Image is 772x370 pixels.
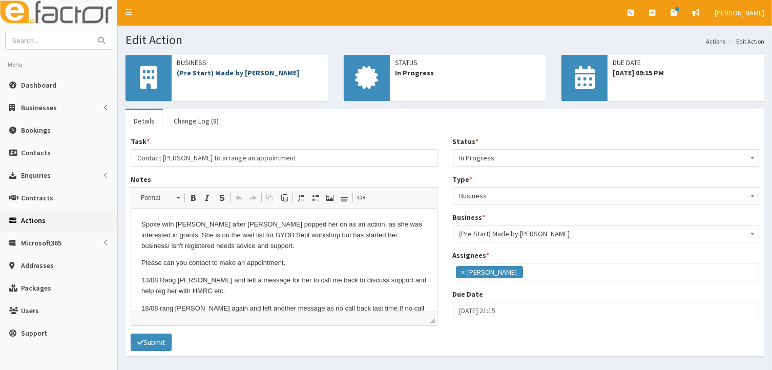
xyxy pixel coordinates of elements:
span: (Pre Start) Made by Miriam [460,227,753,241]
a: Format [135,191,185,205]
label: Type [453,174,473,184]
h1: Edit Action [126,33,764,47]
a: Actions [706,37,725,46]
span: Packages [21,283,51,293]
li: Edit Action [726,37,764,46]
span: Dashboard [21,80,56,90]
a: Change Log (8) [165,110,227,132]
span: Business [177,57,323,68]
a: (Pre Start) Made by [PERSON_NAME] [177,68,299,77]
label: Due Date [453,289,484,299]
button: Submit [131,334,172,351]
label: Task [131,136,150,147]
span: Bookings [21,126,51,135]
a: Details [126,110,163,132]
span: In Progress [453,149,760,167]
span: (Pre Start) Made by Miriam [453,225,760,242]
span: Business [453,187,760,204]
a: Bold (Ctrl+B) [186,191,200,204]
label: Assignees [453,250,490,260]
span: Contracts [21,193,53,202]
span: Actions [21,216,46,225]
span: Contacts [21,148,51,157]
span: × [462,267,465,277]
a: Insert/Remove Bulleted List [308,191,323,204]
a: Undo (Ctrl+Z) [232,191,246,204]
label: Status [453,136,479,147]
a: Insert/Remove Numbered List [294,191,308,204]
span: Businesses [21,103,57,112]
p: 18/08 rang [PERSON_NAME] again and left another message as no call back last time.If no call emai... [10,94,296,116]
a: Image [323,191,337,204]
iframe: Rich Text Editor, notes [131,209,437,312]
input: Search... [6,31,92,49]
a: Link (Ctrl+L) [354,191,368,204]
span: Status [395,57,541,68]
span: Format [136,191,172,204]
label: Notes [131,174,151,184]
span: [PERSON_NAME] [715,8,764,17]
a: Insert Horizontal Line [337,191,351,204]
a: Strike Through [215,191,229,204]
a: Copy (Ctrl+C) [263,191,277,204]
span: [DATE] 09:15 PM [613,68,759,78]
span: In Progress [395,68,541,78]
span: Support [21,328,47,338]
span: Business [460,189,753,203]
span: Enquiries [21,171,51,180]
a: Italic (Ctrl+I) [200,191,215,204]
a: Redo (Ctrl+Y) [246,191,260,204]
span: Due Date [613,57,759,68]
span: Addresses [21,261,54,270]
a: Paste (Ctrl+V) [277,191,291,204]
label: Business [453,212,486,222]
li: Julie Sweeney [456,266,523,278]
span: Microsoft365 [21,238,61,248]
span: In Progress [460,151,753,165]
span: Drag to resize [430,318,435,323]
span: Users [21,306,39,315]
